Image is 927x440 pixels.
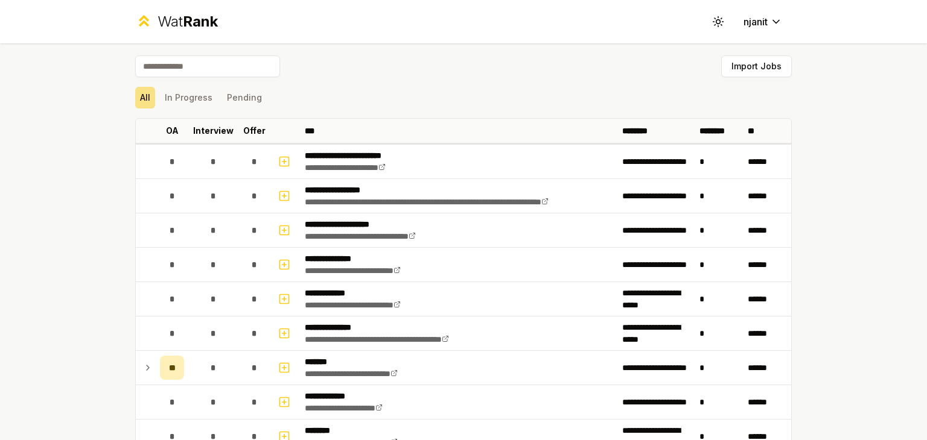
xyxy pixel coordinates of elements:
[183,13,218,30] span: Rank
[744,14,768,29] span: njanit
[166,125,179,137] p: OA
[135,12,218,31] a: WatRank
[222,87,267,108] button: Pending
[721,55,792,77] button: Import Jobs
[193,125,234,137] p: Interview
[243,125,266,137] p: Offer
[160,87,217,108] button: In Progress
[135,87,155,108] button: All
[158,12,218,31] div: Wat
[734,11,792,33] button: njanit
